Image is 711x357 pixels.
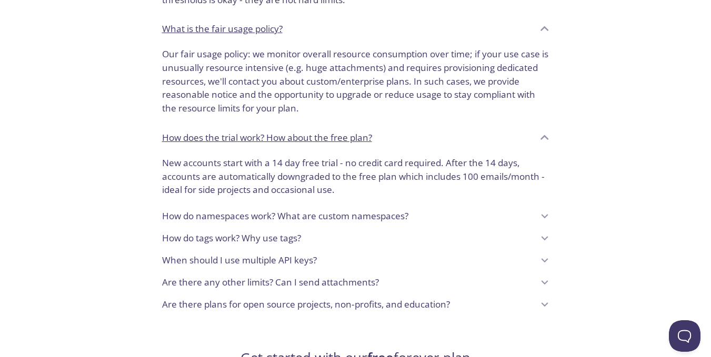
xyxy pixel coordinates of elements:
[154,152,558,205] div: How does the trial work? How about the free plan?
[154,293,558,315] div: Are there plans for open source projects, non-profits, and education?
[162,209,408,223] p: How do namespaces work? What are custom namespaces?
[162,22,283,36] p: What is the fair usage policy?
[154,249,558,271] div: When should I use multiple API keys?
[154,124,558,152] div: How does the trial work? How about the free plan?
[154,227,558,249] div: How do tags work? Why use tags?
[154,271,558,293] div: Are there any other limits? Can I send attachments?
[162,131,372,145] p: How does the trial work? How about the free plan?
[154,15,558,43] div: What is the fair usage policy?
[162,156,549,197] p: New accounts start with a 14 day free trial - no credit card required. After the 14 days, account...
[162,231,301,245] p: How do tags work? Why use tags?
[669,320,700,352] iframe: Help Scout Beacon - Open
[162,276,379,289] p: Are there any other limits? Can I send attachments?
[162,298,450,311] p: Are there plans for open source projects, non-profits, and education?
[154,205,558,227] div: How do namespaces work? What are custom namespaces?
[162,47,549,115] p: Our fair usage policy: we monitor overall resource consumption over time; if your use case is unu...
[162,253,317,267] p: When should I use multiple API keys?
